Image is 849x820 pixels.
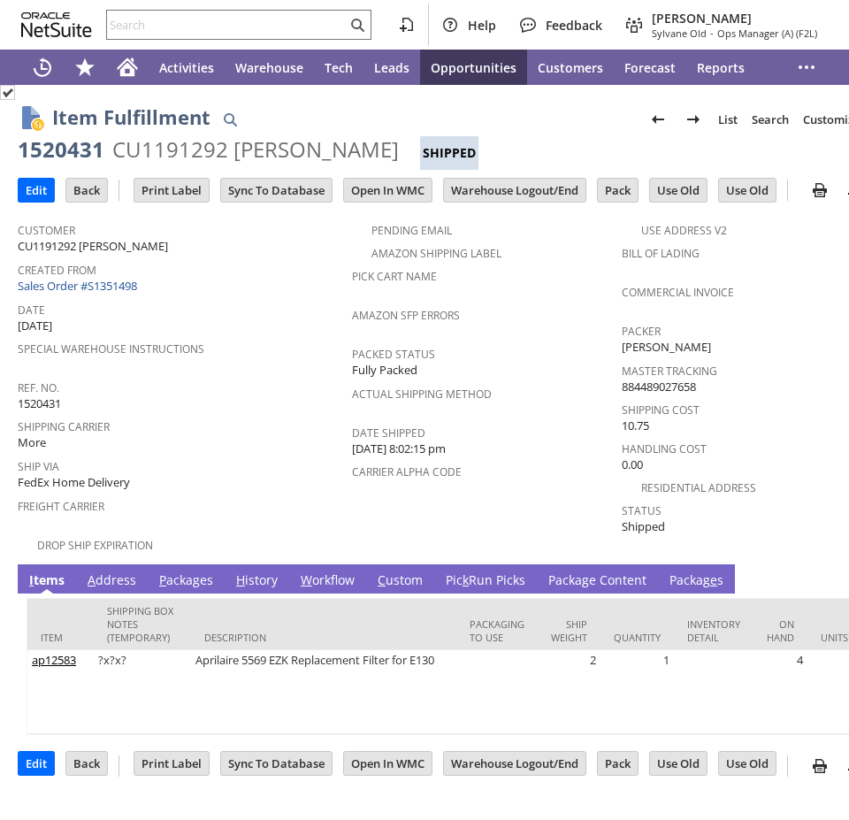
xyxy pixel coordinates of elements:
span: [DATE] [18,318,52,334]
span: FedEx Home Delivery [18,474,130,491]
a: Commercial Invoice [622,285,734,300]
a: Packed Status [352,347,435,362]
span: H [236,571,245,588]
a: Warehouse [225,50,314,85]
a: Customer [18,223,75,238]
div: Packaging to Use [470,617,524,644]
span: CU1191292 [PERSON_NAME] [18,238,168,255]
a: Use Address V2 [641,223,727,238]
a: Sales Order #S1351498 [18,278,141,294]
span: 884489027658 [622,379,696,395]
a: Home [106,50,149,85]
img: print.svg [809,180,830,201]
a: Recent Records [21,50,64,85]
span: Customers [538,59,603,76]
a: Freight Carrier [18,499,104,514]
input: Back [66,179,107,202]
span: Ops Manager (A) (F2L) [717,27,817,40]
a: History [232,571,282,591]
a: Packer [622,324,661,339]
span: Feedback [546,17,602,34]
a: Packages [665,571,728,591]
span: C [378,571,386,588]
div: Quantity [614,631,661,644]
input: Use Old [719,752,776,775]
a: Packages [155,571,218,591]
span: 10.75 [622,418,649,434]
a: List [711,105,745,134]
div: Shipping Box Notes (Temporary) [107,604,178,644]
td: Aprilaire 5569 EZK Replacement Filter for E130 [191,650,456,734]
input: Use Old [650,179,707,202]
span: [PERSON_NAME] [622,339,711,356]
a: Carrier Alpha Code [352,464,462,479]
span: Opportunities [431,59,516,76]
a: Customers [527,50,614,85]
td: 2 [538,650,600,734]
td: 1 [600,650,674,734]
span: [PERSON_NAME] [652,10,817,27]
span: g [582,571,589,588]
span: I [29,571,34,588]
a: Custom [373,571,427,591]
a: Date [18,303,45,318]
div: Item [41,631,80,644]
a: Actual Shipping Method [352,387,492,402]
a: Items [25,571,69,591]
span: W [301,571,312,588]
svg: Home [117,57,138,78]
span: Reports [697,59,745,76]
span: 0.00 [622,456,643,473]
a: Special Warehouse Instructions [18,341,204,356]
a: Shipping Carrier [18,419,110,434]
a: Leads [363,50,420,85]
span: Shipped [622,518,665,535]
input: Pack [598,179,638,202]
a: Activities [149,50,225,85]
td: ?x?x? [94,650,191,734]
input: Edit [19,179,54,202]
div: Shipped [420,136,478,170]
input: Edit [19,752,54,775]
a: Residential Address [641,480,756,495]
div: Ship Weight [551,617,587,644]
a: Created From [18,263,96,278]
input: Print Label [134,179,209,202]
span: Tech [325,59,353,76]
a: ap12583 [32,652,76,668]
a: Date Shipped [352,425,425,441]
a: Address [83,571,141,591]
span: Forecast [624,59,676,76]
td: 4 [753,650,807,734]
span: [DATE] 8:02:15 pm [352,441,446,457]
span: k [463,571,469,588]
a: Shipping Cost [622,402,700,418]
a: Pick Cart Name [352,269,437,284]
a: Opportunities [420,50,527,85]
input: Use Old [719,179,776,202]
input: Search [107,14,347,35]
svg: Search [347,14,368,35]
span: Activities [159,59,214,76]
h1: Item Fulfillment [52,103,210,132]
input: Use Old [650,752,707,775]
a: Pending Email [371,223,452,238]
input: Warehouse Logout/End [444,179,585,202]
svg: Shortcuts [74,57,96,78]
div: 1520431 [18,135,104,164]
input: Print Label [134,752,209,775]
span: Leads [374,59,409,76]
input: Open In WMC [344,752,432,775]
span: e [710,571,717,588]
a: Bill Of Lading [622,246,700,261]
a: Tech [314,50,363,85]
input: Warehouse Logout/End [444,752,585,775]
span: P [159,571,166,588]
a: Forecast [614,50,686,85]
a: Package Content [544,571,651,591]
span: Warehouse [235,59,303,76]
input: Pack [598,752,638,775]
div: Inventory Detail [687,617,740,644]
img: Quick Find [219,109,241,130]
a: Ship Via [18,459,59,474]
